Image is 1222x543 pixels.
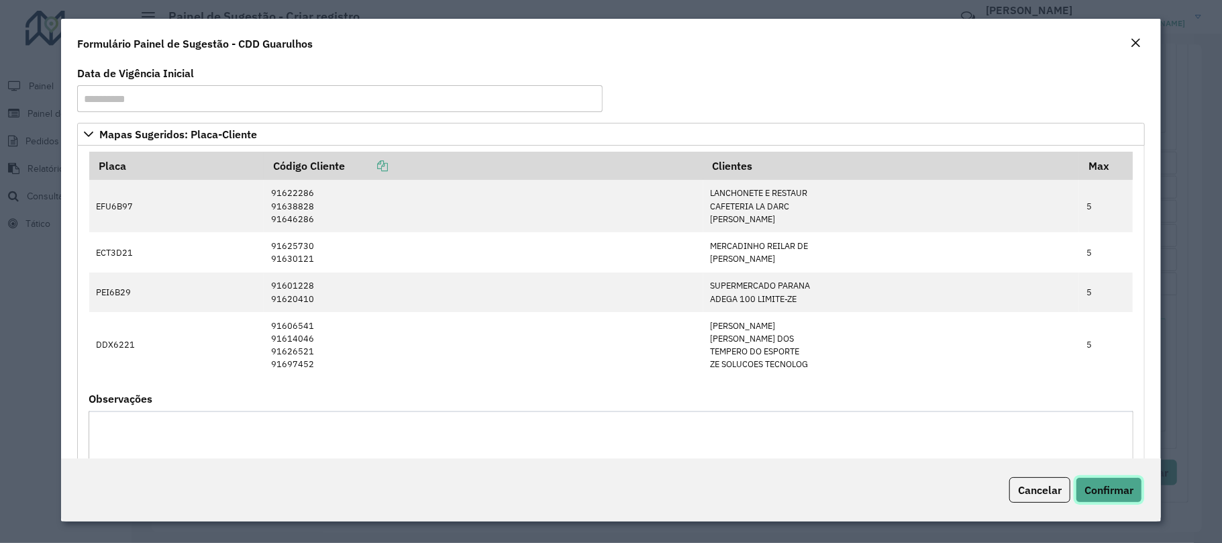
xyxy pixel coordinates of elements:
button: Confirmar [1076,477,1142,503]
button: Close [1126,35,1145,52]
th: Placa [89,152,264,180]
td: 5 [1079,180,1133,232]
td: ECT3D21 [89,232,264,272]
td: EFU6B97 [89,180,264,232]
td: 5 [1079,232,1133,272]
td: LANCHONETE E RESTAUR CAFETERIA LA DARC [PERSON_NAME] [703,180,1080,232]
td: 5 [1079,273,1133,312]
span: Cancelar [1018,483,1062,497]
td: MERCADINHO REILAR DE [PERSON_NAME] [703,232,1080,272]
td: PEI6B29 [89,273,264,312]
span: Confirmar [1084,483,1133,497]
td: 91606541 91614046 91626521 91697452 [264,312,703,378]
td: 91625730 91630121 [264,232,703,272]
td: 91601228 91620410 [264,273,703,312]
td: 5 [1079,312,1133,378]
h4: Formulário Painel de Sugestão - CDD Guarulhos [77,36,313,52]
button: Cancelar [1009,477,1070,503]
label: Data de Vigência Inicial [77,65,194,81]
div: Mapas Sugeridos: Placa-Cliente [77,146,1145,542]
th: Código Cliente [264,152,703,180]
label: Observações [89,391,152,407]
th: Clientes [703,152,1080,180]
td: SUPERMERCADO PARANA ADEGA 100 LIMITE-ZE [703,273,1080,312]
em: Fechar [1130,38,1141,48]
td: 91622286 91638828 91646286 [264,180,703,232]
a: Copiar [345,159,388,172]
td: [PERSON_NAME] [PERSON_NAME] DOS TEMPERO DO ESPORTE ZE SOLUCOES TECNOLOG [703,312,1080,378]
span: Mapas Sugeridos: Placa-Cliente [99,129,257,140]
a: Mapas Sugeridos: Placa-Cliente [77,123,1145,146]
th: Max [1079,152,1133,180]
td: DDX6221 [89,312,264,378]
